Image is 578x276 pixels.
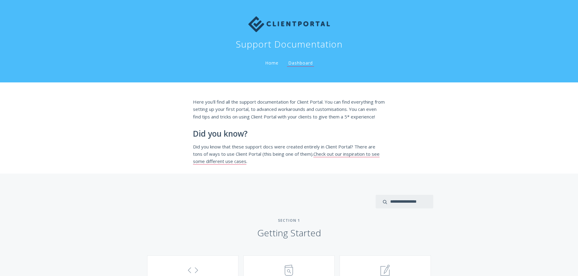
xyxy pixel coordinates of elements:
h1: Support Documentation [236,38,343,50]
h2: Did you know? [193,129,385,138]
a: Home [264,60,280,66]
a: Dashboard [287,60,314,67]
input: search input [376,195,433,208]
p: Did you know that these support docs were created entirely in Client Portal? There are tons of wa... [193,143,385,165]
p: Here you'll find all the support documentation for Client Portal. You can find everything from se... [193,98,385,120]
